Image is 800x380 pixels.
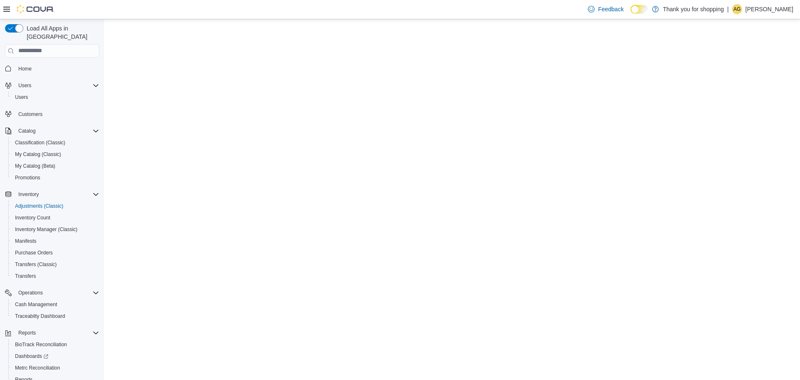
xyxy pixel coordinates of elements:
[8,235,102,247] button: Manifests
[585,1,627,18] a: Feedback
[12,340,70,350] a: BioTrack Reconciliation
[15,328,99,338] span: Reports
[12,201,67,211] a: Adjustments (Classic)
[12,173,99,183] span: Promotions
[15,151,61,158] span: My Catalog (Classic)
[15,273,36,279] span: Transfers
[12,351,99,361] span: Dashboards
[15,353,48,360] span: Dashboards
[12,138,69,148] a: Classification (Classic)
[12,340,99,350] span: BioTrack Reconciliation
[12,201,99,211] span: Adjustments (Classic)
[12,149,99,159] span: My Catalog (Classic)
[15,126,99,136] span: Catalog
[17,5,54,13] img: Cova
[12,311,68,321] a: Traceabilty Dashboard
[8,270,102,282] button: Transfers
[23,24,99,41] span: Load All Apps in [GEOGRAPHIC_DATA]
[18,330,36,336] span: Reports
[8,224,102,235] button: Inventory Manager (Classic)
[12,299,60,310] a: Cash Management
[8,339,102,350] button: BioTrack Reconciliation
[745,4,793,14] p: [PERSON_NAME]
[15,288,46,298] button: Operations
[15,328,39,338] button: Reports
[727,4,729,14] p: |
[8,350,102,362] a: Dashboards
[12,259,99,269] span: Transfers (Classic)
[2,108,102,120] button: Customers
[12,92,31,102] a: Users
[15,249,53,256] span: Purchase Orders
[2,327,102,339] button: Reports
[12,213,99,223] span: Inventory Count
[15,81,35,91] button: Users
[8,299,102,310] button: Cash Management
[15,288,99,298] span: Operations
[18,289,43,296] span: Operations
[12,259,60,269] a: Transfers (Classic)
[15,189,99,199] span: Inventory
[15,238,36,244] span: Manifests
[12,351,52,361] a: Dashboards
[12,248,56,258] a: Purchase Orders
[8,200,102,212] button: Adjustments (Classic)
[15,341,67,348] span: BioTrack Reconciliation
[15,365,60,371] span: Metrc Reconciliation
[18,191,39,198] span: Inventory
[12,363,99,373] span: Metrc Reconciliation
[8,212,102,224] button: Inventory Count
[8,259,102,270] button: Transfers (Classic)
[12,92,99,102] span: Users
[2,189,102,200] button: Inventory
[15,64,35,74] a: Home
[15,126,39,136] button: Catalog
[8,137,102,148] button: Classification (Classic)
[12,248,99,258] span: Purchase Orders
[598,5,623,13] span: Feedback
[18,128,35,134] span: Catalog
[12,173,44,183] a: Promotions
[15,81,99,91] span: Users
[8,148,102,160] button: My Catalog (Classic)
[18,65,32,72] span: Home
[630,5,648,14] input: Dark Mode
[12,311,99,321] span: Traceabilty Dashboard
[733,4,740,14] span: AG
[15,261,57,268] span: Transfers (Classic)
[15,313,65,320] span: Traceabilty Dashboard
[15,139,65,146] span: Classification (Classic)
[8,172,102,184] button: Promotions
[2,287,102,299] button: Operations
[12,149,65,159] a: My Catalog (Classic)
[12,213,54,223] a: Inventory Count
[8,91,102,103] button: Users
[2,63,102,75] button: Home
[8,160,102,172] button: My Catalog (Beta)
[12,236,99,246] span: Manifests
[15,214,50,221] span: Inventory Count
[12,236,40,246] a: Manifests
[12,224,99,234] span: Inventory Manager (Classic)
[8,247,102,259] button: Purchase Orders
[15,163,55,169] span: My Catalog (Beta)
[663,4,724,14] p: Thank you for shopping
[15,226,77,233] span: Inventory Manager (Classic)
[15,109,99,119] span: Customers
[8,362,102,374] button: Metrc Reconciliation
[2,80,102,91] button: Users
[12,363,63,373] a: Metrc Reconciliation
[732,4,742,14] div: Alejandro Gomez
[18,82,31,89] span: Users
[12,299,99,310] span: Cash Management
[15,189,42,199] button: Inventory
[12,161,59,171] a: My Catalog (Beta)
[15,94,28,101] span: Users
[15,203,63,209] span: Adjustments (Classic)
[8,310,102,322] button: Traceabilty Dashboard
[15,174,40,181] span: Promotions
[12,271,39,281] a: Transfers
[12,138,99,148] span: Classification (Classic)
[12,271,99,281] span: Transfers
